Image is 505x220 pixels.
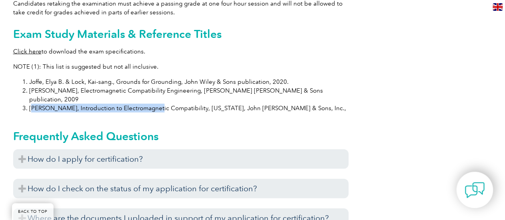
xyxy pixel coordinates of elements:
a: BACK TO TOP [12,203,53,220]
img: contact-chat.png [465,180,485,200]
li: [PERSON_NAME], Electromagnetic Compatibility Engineering, [PERSON_NAME] [PERSON_NAME] & Sons publ... [29,86,349,104]
p: NOTE (1): This list is suggested but not all inclusive. [13,62,349,71]
h2: Exam Study Materials & Reference Titles [13,28,349,40]
a: Click here [13,48,42,55]
img: en [493,3,503,11]
li: Joffe, Elya B. & Lock, Kai-sang., Grounds for Grounding, John Wiley & Sons publication, 2020. [29,77,349,86]
h2: Frequently Asked Questions [13,130,349,143]
li: [PERSON_NAME], Introduction to Electromagnetic Compatibility, [US_STATE], John [PERSON_NAME] & So... [29,104,349,113]
h3: How do I apply for certification? [13,149,349,169]
h3: How do I check on the status of my application for certification? [13,179,349,198]
p: to download the exam specifications. [13,47,349,56]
